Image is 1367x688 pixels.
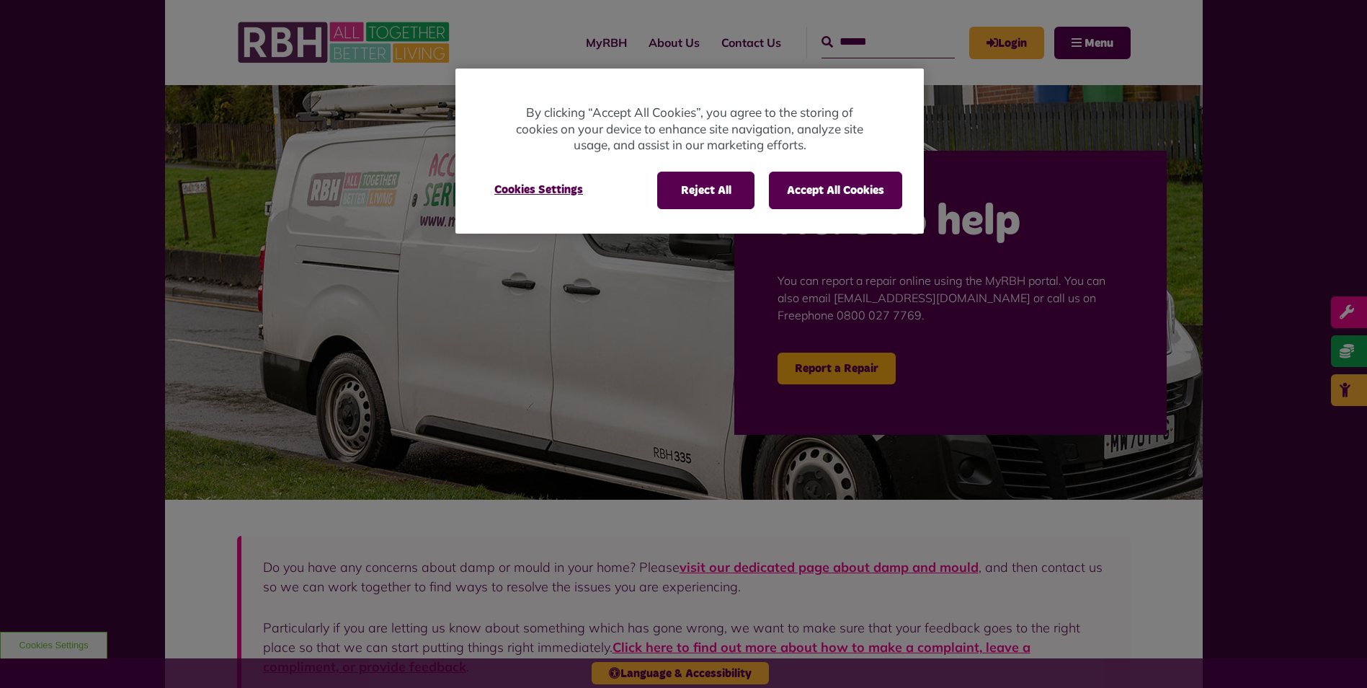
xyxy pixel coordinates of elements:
[455,69,924,234] div: Privacy
[769,172,902,209] button: Accept All Cookies
[657,172,754,209] button: Reject All
[477,172,600,208] button: Cookies Settings
[455,69,924,234] div: Cookie banner
[513,105,866,154] p: By clicking “Accept All Cookies”, you agree to the storing of cookies on your device to enhance s...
